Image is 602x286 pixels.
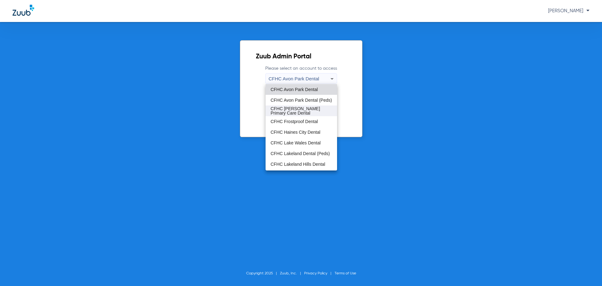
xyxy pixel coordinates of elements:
[271,141,321,145] span: CFHC Lake Wales Dental
[271,119,318,124] span: CFHC Frostproof Dental
[271,151,330,156] span: CFHC Lakeland Dental (Peds)
[271,98,332,102] span: CFHC Avon Park Dental (Peds)
[571,256,602,286] iframe: Chat Widget
[271,87,318,92] span: CFHC Avon Park Dental
[271,130,320,134] span: CFHC Haines City Dental
[271,162,325,166] span: CFHC Lakeland Hills Dental
[271,106,332,115] span: CFHC [PERSON_NAME] Primary Care Dental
